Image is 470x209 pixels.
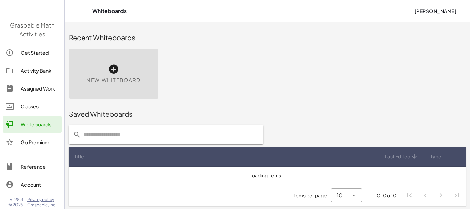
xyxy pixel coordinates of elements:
[385,153,410,160] span: Last Edited
[3,62,62,79] a: Activity Bank
[21,49,59,57] div: Get Started
[69,33,466,42] div: Recent Whiteboards
[69,109,466,119] div: Saved Whiteboards
[414,8,456,14] span: [PERSON_NAME]
[8,202,23,208] span: © 2025
[21,138,59,146] div: Go Premium!
[377,192,396,199] div: 0-0 of 0
[21,84,59,93] div: Assigned Work
[3,98,62,115] a: Classes
[3,44,62,61] a: Get Started
[21,180,59,189] div: Account
[3,158,62,175] a: Reference
[402,188,464,203] nav: Pagination Navigation
[21,102,59,111] div: Classes
[69,167,466,185] td: Loading items...
[73,130,81,139] i: prepended action
[27,197,56,202] a: Privacy policy
[21,120,59,128] div: Whiteboards
[24,202,26,208] span: |
[430,153,441,160] span: Type
[10,197,23,202] span: v1.28.3
[3,176,62,193] a: Account
[21,66,59,75] div: Activity Bank
[337,191,343,199] span: 10
[74,153,84,160] span: Title
[21,163,59,171] div: Reference
[292,192,331,199] span: Items per page:
[3,116,62,133] a: Whiteboards
[27,202,56,208] span: Graspable, Inc.
[3,80,62,97] a: Assigned Work
[409,5,462,17] button: [PERSON_NAME]
[24,197,26,202] span: |
[86,76,140,84] span: New Whiteboard
[73,6,84,17] button: Toggle navigation
[10,21,55,38] span: Graspable Math Activities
